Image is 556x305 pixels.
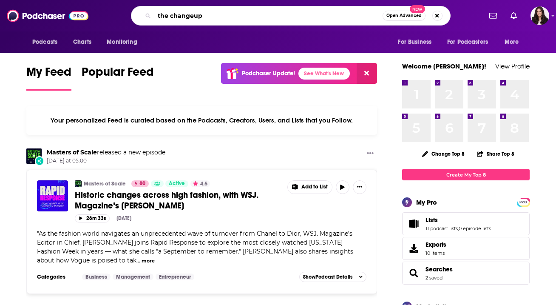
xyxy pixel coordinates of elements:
[113,274,153,280] a: Management
[426,275,443,281] a: 2 saved
[26,148,42,164] img: Masters of Scale
[154,9,383,23] input: Search podcasts, credits, & more...
[486,9,500,23] a: Show notifications dropdown
[37,230,353,264] span: As the fashion world navigates an unprecedented wave of turnover from Chanel to Dior, WSJ. Magazi...
[392,34,442,50] button: open menu
[37,274,75,280] h3: Categories
[402,212,530,235] span: Lists
[442,34,500,50] button: open menu
[101,34,148,50] button: open menu
[298,68,350,80] a: See What's New
[505,36,519,48] span: More
[402,262,530,285] span: Searches
[530,6,549,25] span: Logged in as RebeccaShapiro
[68,34,96,50] a: Charts
[84,180,126,187] a: Masters of Scale
[75,190,281,211] a: Historic changes across high fashion, with WSJ. Magazine’s [PERSON_NAME]
[495,62,530,70] a: View Profile
[459,225,491,231] a: 0 episode lists
[242,70,295,77] p: Podchaser Update!
[131,180,149,187] a: 80
[458,225,459,231] span: ,
[405,242,422,254] span: Exports
[37,230,353,264] span: "
[402,169,530,180] a: Create My Top 8
[426,241,446,248] span: Exports
[402,62,486,70] a: Welcome [PERSON_NAME]!
[353,180,366,194] button: Show More Button
[75,180,82,187] img: Masters of Scale
[499,34,530,50] button: open menu
[26,65,71,84] span: My Feed
[75,190,258,211] span: Historic changes across high fashion, with WSJ. Magazine’s [PERSON_NAME]
[82,65,154,91] a: Popular Feed
[405,267,422,279] a: Searches
[530,6,549,25] img: User Profile
[82,65,154,84] span: Popular Feed
[417,148,470,159] button: Change Top 8
[73,36,91,48] span: Charts
[47,157,165,165] span: [DATE] at 05:00
[416,198,437,206] div: My Pro
[156,274,194,280] a: Entrepreneur
[32,36,57,48] span: Podcasts
[303,274,352,280] span: Show Podcast Details
[169,180,185,188] span: Active
[426,225,458,231] a: 11 podcast lists
[7,8,88,24] img: Podchaser - Follow, Share and Rate Podcasts
[288,181,332,194] button: Show More Button
[131,6,451,26] div: Search podcasts, credits, & more...
[47,148,97,156] a: Masters of Scale
[139,180,145,188] span: 80
[363,148,377,159] button: Show More Button
[402,237,530,260] a: Exports
[426,265,453,273] a: Searches
[405,218,422,230] a: Lists
[518,199,528,205] a: PRO
[82,274,111,280] a: Business
[398,36,431,48] span: For Business
[26,106,377,135] div: Your personalized Feed is curated based on the Podcasts, Creators, Users, and Lists that you Follow.
[299,272,366,282] button: ShowPodcast Details
[301,184,328,190] span: Add to List
[107,36,137,48] span: Monitoring
[426,250,446,256] span: 10 items
[507,9,520,23] a: Show notifications dropdown
[477,145,515,162] button: Share Top 8
[165,180,188,187] a: Active
[116,215,131,221] div: [DATE]
[26,34,68,50] button: open menu
[530,6,549,25] button: Show profile menu
[136,257,140,264] span: ...
[37,180,68,211] img: Historic changes across high fashion, with WSJ. Magazine’s Sarah Ball
[190,180,210,187] button: 4.5
[47,148,165,157] h3: released a new episode
[426,216,438,224] span: Lists
[26,65,71,91] a: My Feed
[142,257,155,265] button: more
[383,11,426,21] button: Open AdvancedNew
[447,36,488,48] span: For Podcasters
[386,14,422,18] span: Open Advanced
[426,216,491,224] a: Lists
[75,214,110,222] button: 26m 33s
[410,5,425,13] span: New
[35,156,44,165] div: New Episode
